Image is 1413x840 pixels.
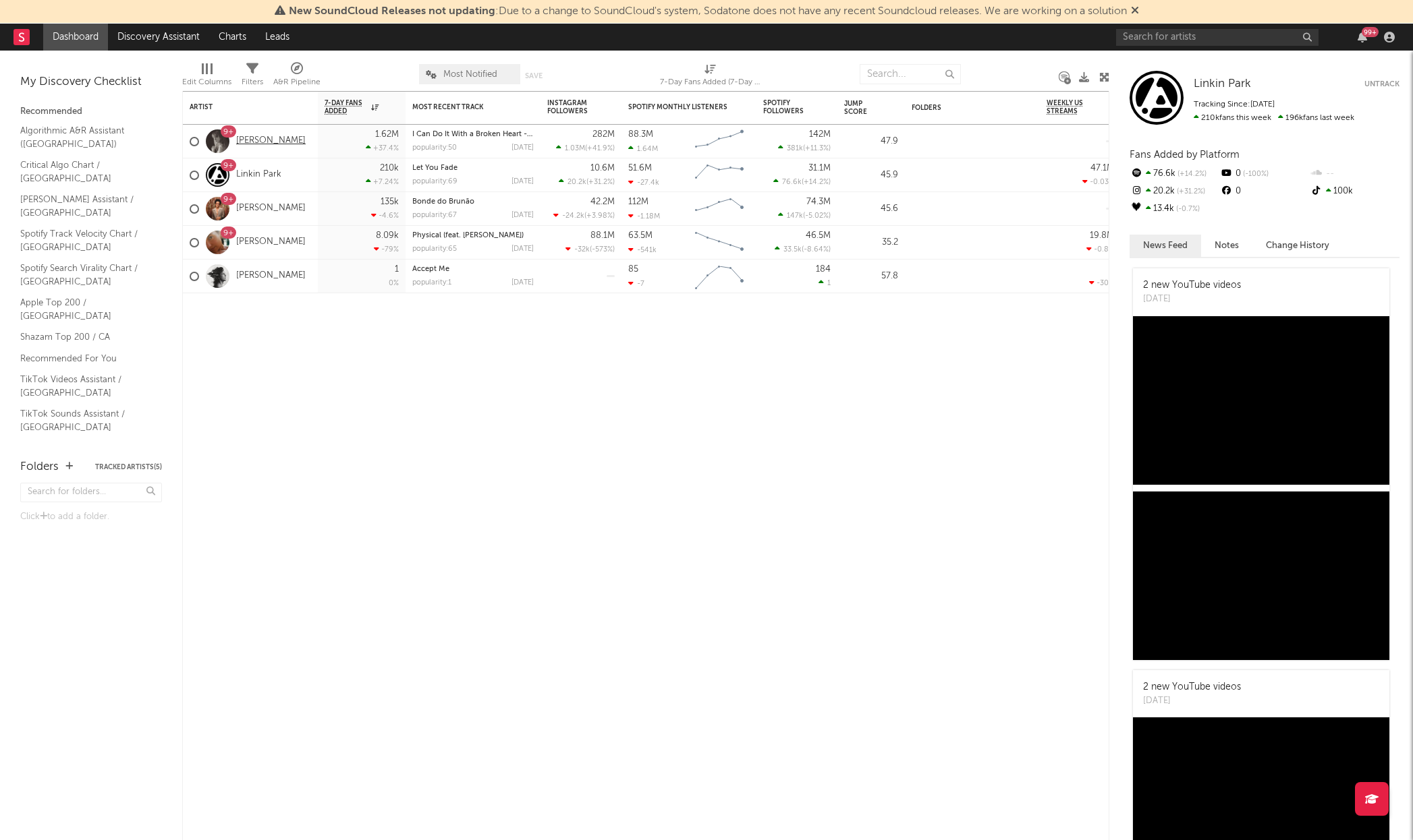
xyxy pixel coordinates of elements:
div: [DATE] [511,245,534,253]
div: 99 + [1362,27,1379,37]
div: 8.09k [376,231,399,240]
div: 0 [1219,183,1309,200]
a: [PERSON_NAME] [236,270,306,282]
div: I Can Do It With a Broken Heart - Dombresky Remix [412,131,534,138]
a: [PERSON_NAME] [236,237,306,248]
input: Search for folders... [20,483,162,502]
div: [DATE] [1143,293,1241,306]
a: Leads [256,24,299,51]
a: Recommended For You [20,351,148,366]
div: 2 new YouTube videos [1143,680,1241,694]
button: Tracked Artists(5) [95,464,162,471]
div: ( ) [556,144,615,152]
svg: Chart title [689,158,750,192]
div: popularity: 1 [412,279,451,287]
div: Filters [242,74,263,90]
div: 45.6 [844,201,898,217]
div: 142M [809,130,831,139]
div: 42.2M [590,198,615,206]
div: Spotify Followers [763,99,810,115]
a: Spotify Search Virality Chart / [GEOGRAPHIC_DATA] [20,261,148,289]
a: Physical (feat. [PERSON_NAME]) [412,232,524,239]
a: [PERSON_NAME] Assistant / [GEOGRAPHIC_DATA] [20,192,148,220]
span: +41.9 % [587,145,613,152]
svg: Chart title [689,125,750,158]
div: +7.24 % [366,177,399,186]
div: Bonde do Brunão [412,198,534,206]
button: Notes [1201,235,1252,257]
button: 99+ [1358,32,1367,42]
div: 184 [816,265,831,274]
div: Recommended [20,104,162,120]
div: 85 [628,265,638,274]
span: -8.64 % [804,246,829,253]
span: -24.2k [562,212,584,220]
div: 1.62M [375,130,399,139]
button: News Feed [1130,235,1201,257]
span: 381k [787,145,803,152]
a: Spotify Track Velocity Chart / [GEOGRAPHIC_DATA] [20,227,148,254]
svg: Chart title [689,226,750,260]
a: Shazam Top 200 / CA [20,330,148,344]
div: A&R Pipeline [273,74,321,90]
a: Dashboard [43,24,108,51]
div: ( ) [565,245,615,253]
div: My Discovery Checklist [20,74,162,90]
div: 76.6k [1130,165,1219,183]
div: popularity: 50 [412,144,457,152]
span: 210k fans this week [1194,114,1271,122]
span: +14.2 % [1175,171,1207,178]
div: Spotify Monthly Listeners [628,103,729,111]
a: I Can Do It With a Broken Heart - [PERSON_NAME] Remix [412,131,611,138]
div: 88.1M [590,231,615,240]
div: 63.5M [628,231,653,240]
span: +11.3 % [805,145,829,152]
a: [PERSON_NAME] [236,203,306,214]
div: Accept Me [412,266,534,273]
div: 2 new YouTube videos [1143,278,1241,293]
a: Bonde do Brunão [412,198,474,206]
div: 0 [1219,165,1309,183]
div: Edit Columns [182,74,231,90]
a: Linkin Park [1194,78,1251,91]
div: 1 [395,265,399,274]
div: 10.6M [590,164,615,173]
div: -0.03 % [1082,177,1114,186]
a: Apple Top 200 / [GEOGRAPHIC_DATA] [20,295,148,323]
svg: Chart title [689,192,750,226]
a: TikTok Videos Assistant / [GEOGRAPHIC_DATA] [20,372,148,400]
span: Most Notified [443,70,497,79]
div: 210k [380,164,399,173]
span: -100 % [1241,171,1269,178]
div: 100k [1310,183,1400,200]
div: Instagram Followers [547,99,594,115]
a: Charts [209,24,256,51]
span: 7-Day Fans Added [325,99,368,115]
div: -- [1310,165,1400,183]
div: ( ) [778,211,831,220]
div: -79 % [374,245,399,253]
div: 35.2 [844,235,898,251]
span: +3.98 % [586,212,613,220]
div: 135k [381,198,399,206]
div: 7-Day Fans Added (7-Day Fans Added) [660,57,761,96]
div: 46.5M [806,231,831,240]
div: 31.1M [808,164,831,173]
div: [DATE] [511,279,534,287]
div: 47.1M [1090,164,1114,173]
span: Fans Added by Platform [1130,150,1240,160]
div: 47.9 [844,133,898,150]
button: Untrack [1364,78,1400,91]
span: 20.2k [567,179,586,186]
div: popularity: 69 [412,178,458,185]
div: [DATE] [511,178,534,185]
div: Filters [242,57,263,96]
div: 0 % [389,280,399,287]
div: 7-Day Fans Added (7-Day Fans Added) [660,74,761,90]
div: +37.4 % [366,144,399,152]
div: Most Recent Track [412,103,514,111]
div: [DATE] [511,212,534,219]
div: -7 [628,279,644,288]
div: 282M [592,130,615,139]
div: Folders [20,459,59,475]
